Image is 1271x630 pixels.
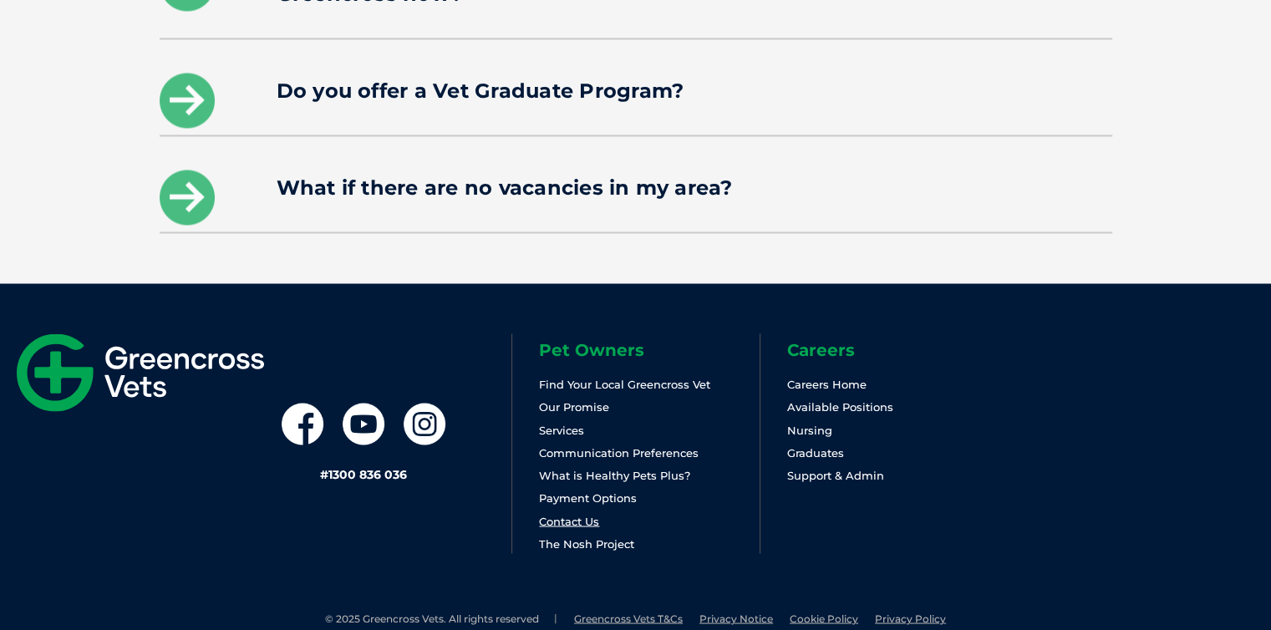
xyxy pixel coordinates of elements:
a: Communication Preferences [539,445,699,459]
h4: Do you offer a Vet Graduate Program? [277,81,995,101]
li: © 2025 Greencross Vets. All rights reserved [325,612,557,626]
a: What is Healthy Pets Plus? [539,468,690,481]
a: Privacy Notice [699,612,773,624]
a: The Nosh Project [539,536,634,550]
a: Support & Admin [787,468,884,481]
h6: Pet Owners [539,341,759,358]
a: Contact Us [539,514,599,527]
a: Careers Home [787,377,867,390]
a: Payment Options [539,490,637,504]
span: # [320,466,328,481]
a: Find Your Local Greencross Vet [539,377,710,390]
a: Cookie Policy [790,612,858,624]
a: #1300 836 036 [320,466,407,481]
a: Services [539,423,584,436]
h4: What if there are no vacancies in my area? [277,178,995,198]
a: Privacy Policy [875,612,946,624]
a: Our Promise [539,399,609,413]
a: Available Positions [787,399,893,413]
a: Greencross Vets T&Cs [574,612,683,624]
a: Nursing [787,423,832,436]
h6: Careers [787,341,1007,358]
a: Graduates [787,445,844,459]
